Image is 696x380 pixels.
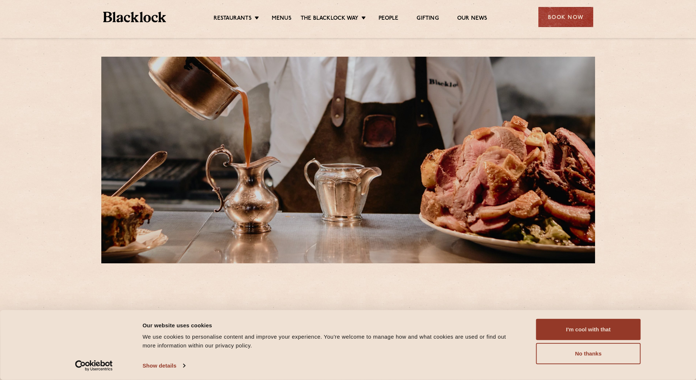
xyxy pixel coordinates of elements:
[379,15,398,23] a: People
[536,319,641,340] button: I'm cool with that
[103,12,166,22] img: BL_Textured_Logo-footer-cropped.svg
[417,15,439,23] a: Gifting
[457,15,488,23] a: Our News
[536,343,641,364] button: No thanks
[538,7,593,27] div: Book Now
[214,15,252,23] a: Restaurants
[143,321,520,330] div: Our website uses cookies
[62,360,126,371] a: Usercentrics Cookiebot - opens in a new window
[143,360,185,371] a: Show details
[272,15,291,23] a: Menus
[143,332,520,350] div: We use cookies to personalise content and improve your experience. You're welcome to manage how a...
[301,15,358,23] a: The Blacklock Way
